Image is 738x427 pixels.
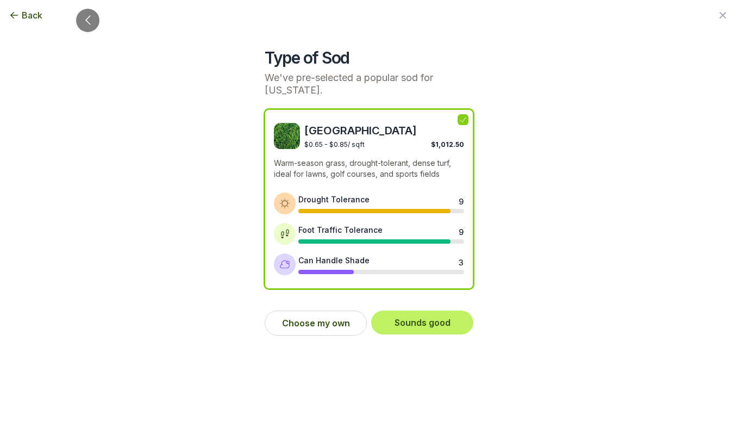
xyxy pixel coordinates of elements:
span: $1,012.50 [431,140,464,148]
button: Back [9,9,42,22]
p: We've pre-selected a popular sod for [US_STATE]. [265,72,473,96]
div: 9 [459,226,463,235]
span: Back [22,9,42,22]
span: [GEOGRAPHIC_DATA] [304,123,464,138]
button: Choose my own [265,311,367,336]
button: Go to previous slide [76,9,99,32]
div: Can Handle Shade [298,255,370,266]
p: Warm-season grass, drought-tolerant, dense turf, ideal for lawns, golf courses, and sports fields [274,158,464,180]
button: Sounds good [371,311,473,335]
img: Foot traffic tolerance icon [279,228,290,239]
h2: Type of Sod [265,48,473,67]
img: Bermuda sod image [274,123,300,149]
div: Drought Tolerance [298,194,370,205]
img: Drought tolerance icon [279,198,290,209]
div: 3 [459,257,463,265]
img: Shade tolerance icon [279,259,290,270]
span: $0.65 - $0.85 / sqft [304,140,365,148]
div: Foot Traffic Tolerance [298,224,383,236]
div: 9 [459,196,463,205]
